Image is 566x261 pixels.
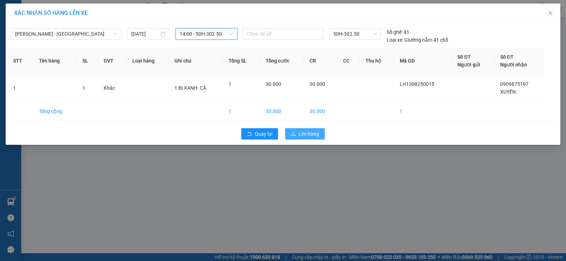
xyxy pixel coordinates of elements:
td: 1 [223,102,260,121]
th: Ghi chú [169,47,223,75]
span: Lên hàng [299,130,319,138]
span: Người nhận [500,62,527,67]
td: 1 [7,75,33,102]
span: Số ĐT [500,54,514,60]
span: 1 BỊ XANH- CÁ [174,85,206,91]
span: 30.000 [310,81,325,87]
td: 1 [394,102,452,121]
span: 14:00 - 50H-302.50 [180,29,233,39]
td: Khác [98,75,126,102]
span: Số ghế: [387,28,403,36]
input: 13/08/2025 [131,30,159,38]
button: uploadLên hàng [285,128,325,140]
td: 30.000 [304,102,337,121]
th: Mã GD [394,47,452,75]
span: 0909875197 [500,81,529,87]
span: 1 [229,81,231,87]
span: 1 [82,85,85,91]
th: Thu hộ [360,47,394,75]
th: Tên hàng [33,47,77,75]
span: close [548,10,553,16]
span: rollback [247,131,252,137]
span: Người gửi [457,62,480,67]
span: XÁC NHẬN SỐ HÀNG LÊN XE [14,10,88,16]
span: Quay lại [255,130,272,138]
td: Tổng cộng [33,102,77,121]
span: LH1308250015 [400,81,434,87]
th: CR [304,47,337,75]
th: ĐVT [98,47,126,75]
span: upload [291,131,296,137]
span: Số ĐT [457,54,471,60]
span: XUYẾN [500,89,516,95]
th: STT [7,47,33,75]
span: Phan Rí - Sài Gòn [15,29,117,39]
div: Giường nằm 41 chỗ [387,36,448,44]
button: Close [541,4,560,23]
span: Loại xe: [387,36,403,44]
th: CC [337,47,360,75]
th: Tổng cước [260,47,304,75]
th: SL [77,47,98,75]
td: 30.000 [260,102,304,121]
th: Tổng SL [223,47,260,75]
span: 30.000 [266,81,281,87]
span: 50H-302.50 [333,29,377,39]
button: rollbackQuay lại [241,128,278,140]
div: 41 [387,28,409,36]
th: Loại hàng [127,47,169,75]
